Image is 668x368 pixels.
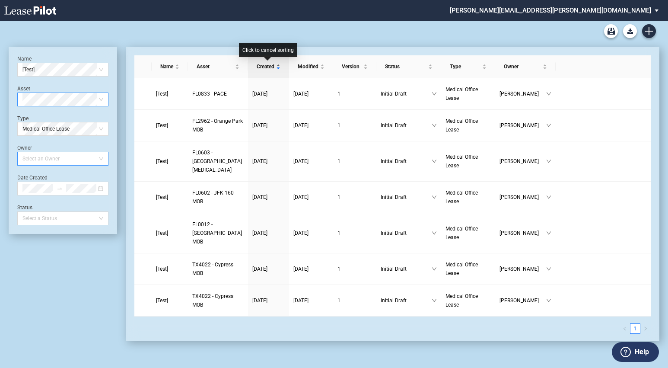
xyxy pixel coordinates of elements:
a: [DATE] [252,157,285,166]
span: down [432,123,437,128]
span: 1 [337,158,340,164]
a: [DATE] [293,90,329,98]
a: [Test] [156,193,184,202]
a: [DATE] [293,229,329,237]
li: Previous Page [620,323,630,334]
span: Asset [197,62,233,71]
span: Modified [298,62,318,71]
span: Medical Office Lease [22,122,103,135]
span: [DATE] [252,230,267,236]
span: down [546,266,551,272]
span: [DATE] [293,91,309,97]
a: 1 [337,121,372,130]
span: Initial Draft [381,265,432,273]
a: [DATE] [252,90,285,98]
span: Created [257,62,274,71]
span: Type [450,62,480,71]
a: [DATE] [293,296,329,305]
a: Archive [604,24,618,38]
a: [Test] [156,229,184,237]
span: [PERSON_NAME] [499,157,546,166]
a: [Test] [156,90,184,98]
span: [Test] [156,230,168,236]
span: [DATE] [293,266,309,272]
span: [DATE] [252,158,267,164]
span: Name [160,62,173,71]
a: FL0833 - PACE [192,90,244,98]
span: [DATE] [252,122,267,128]
span: [PERSON_NAME] [499,90,546,98]
a: Medical Office Lease [445,260,491,278]
a: TX4022 - Cypress MOB [192,292,244,309]
a: Medical Office Lease [445,189,491,206]
span: 1 [337,298,340,304]
a: 1 [337,157,372,166]
span: Medical Office Lease [445,226,478,240]
li: 1 [630,323,640,334]
li: Next Page [640,323,651,334]
span: Initial Draft [381,193,432,202]
label: Name [17,56,32,62]
label: Help [635,346,649,358]
th: Modified [289,55,333,78]
span: [PERSON_NAME] [499,229,546,237]
span: Owner [504,62,541,71]
a: 1 [337,193,372,202]
span: FL0602 - JFK 160 MOB [192,190,234,205]
span: [DATE] [293,230,309,236]
a: 1 [337,265,372,273]
th: Name [152,55,188,78]
span: [DATE] [252,194,267,200]
span: 1 [337,230,340,236]
a: FL0602 - JFK 160 MOB [192,189,244,206]
a: [DATE] [252,121,285,130]
span: [DATE] [252,266,267,272]
button: right [640,323,651,334]
span: down [432,230,437,236]
span: [DATE] [252,298,267,304]
span: down [432,195,437,200]
th: Asset [188,55,248,78]
span: Initial Draft [381,296,432,305]
a: Medical Office Lease [445,153,491,170]
span: down [432,266,437,272]
span: down [546,91,551,96]
span: [DATE] [293,122,309,128]
span: FL0833 - PACE [192,91,227,97]
span: Medical Office Lease [445,293,478,308]
span: Medical Office Lease [445,154,478,169]
a: TX4022 - Cypress MOB [192,260,244,278]
a: 1 [337,90,372,98]
span: FL0603 - JFK Cancer Center [192,150,242,173]
span: 1 [337,122,340,128]
label: Status [17,205,32,211]
a: [Test] [156,157,184,166]
span: [DATE] [293,298,309,304]
a: FL0012 - [GEOGRAPHIC_DATA] MOB [192,220,244,246]
a: [DATE] [293,193,329,202]
div: Click to cancel sorting [239,43,297,57]
span: down [546,298,551,303]
a: 1 [630,324,640,333]
span: down [546,159,551,164]
a: Medical Office Lease [445,117,491,134]
a: [DATE] [252,193,285,202]
span: left [623,326,627,331]
a: Medical Office Lease [445,224,491,242]
span: down [432,91,437,96]
span: 1 [337,91,340,97]
span: Status [385,62,426,71]
span: down [546,230,551,236]
span: Medical Office Lease [445,118,478,133]
span: right [643,326,648,331]
a: Create new document [642,24,656,38]
span: 1 [337,194,340,200]
span: Medical Office Lease [445,86,478,101]
span: down [432,159,437,164]
a: [Test] [156,121,184,130]
a: [DATE] [252,296,285,305]
a: [DATE] [293,121,329,130]
a: Medical Office Lease [445,292,491,309]
span: Initial Draft [381,90,432,98]
span: Initial Draft [381,229,432,237]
